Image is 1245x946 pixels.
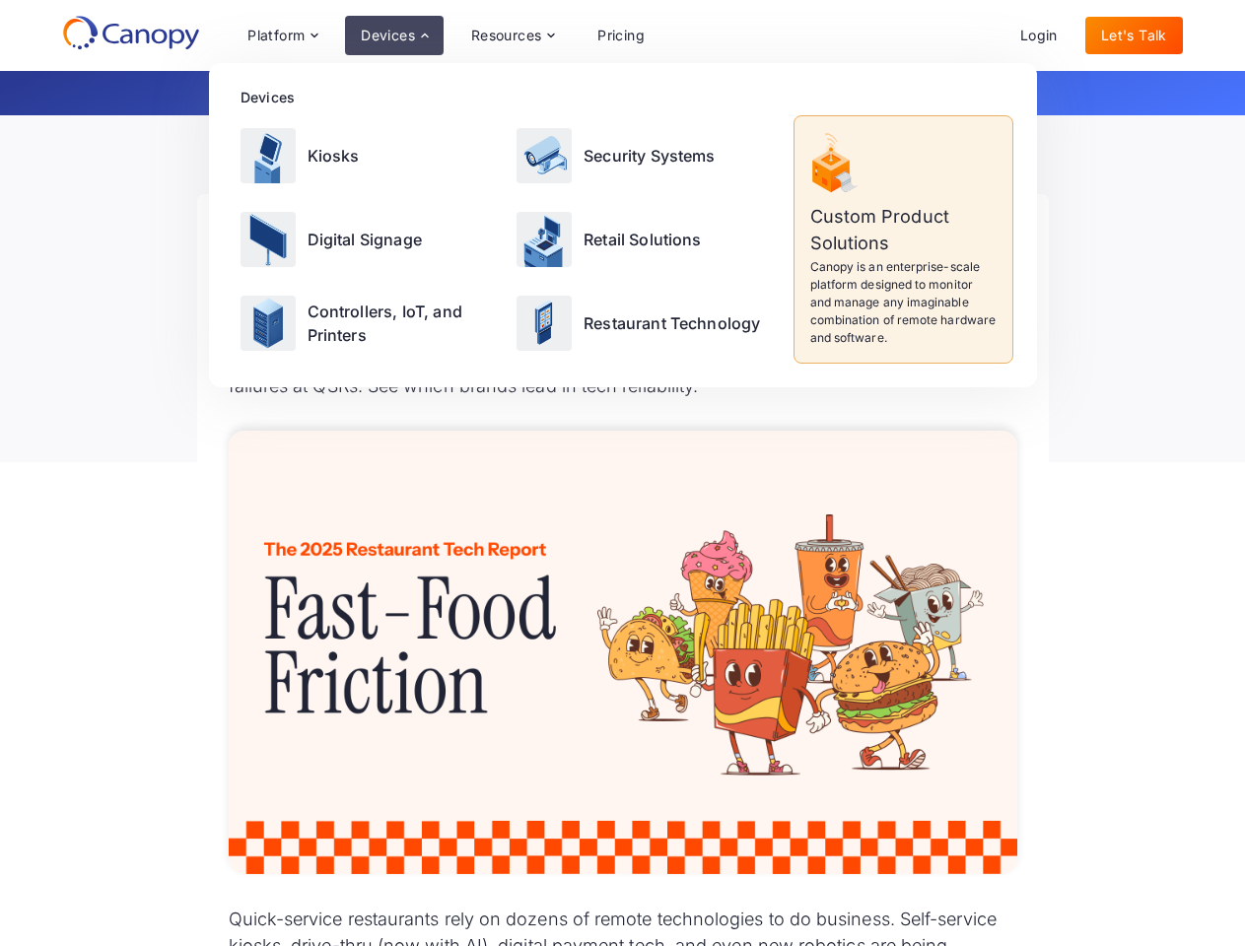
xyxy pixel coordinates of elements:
[794,115,1013,364] a: Custom Product SolutionsCanopy is an enterprise-scale platform designed to monitor and manage any...
[509,115,782,195] a: Security Systems
[509,284,782,364] a: Restaurant Technology
[584,311,760,335] p: Restaurant Technology
[241,87,1013,107] div: Devices
[232,16,333,55] div: Platform
[209,63,1037,387] nav: Devices
[308,144,360,168] p: Kiosks
[810,258,997,347] p: Canopy is an enterprise-scale platform designed to monitor and manage any imaginable combination ...
[509,199,782,279] a: Retail Solutions
[140,83,1106,103] p: Get
[247,29,305,42] div: Platform
[584,144,716,168] p: Security Systems
[455,16,570,55] div: Resources
[308,228,422,251] p: Digital Signage
[233,199,506,279] a: Digital Signage
[810,203,997,256] p: Custom Product Solutions
[233,284,506,364] a: Controllers, IoT, and Printers
[345,16,444,55] div: Devices
[308,300,498,347] p: Controllers, IoT, and Printers
[1085,17,1183,54] a: Let's Talk
[233,115,506,195] a: Kiosks
[1004,17,1073,54] a: Login
[471,29,542,42] div: Resources
[361,29,415,42] div: Devices
[582,17,660,54] a: Pricing
[584,228,702,251] p: Retail Solutions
